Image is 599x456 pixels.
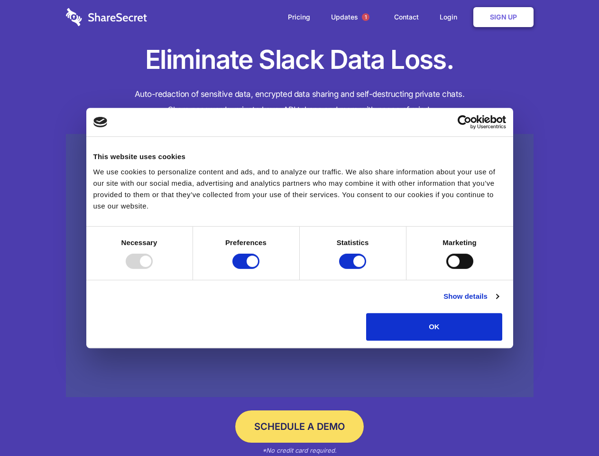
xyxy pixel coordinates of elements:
h4: Auto-redaction of sensitive data, encrypted data sharing and self-destructing private chats. Shar... [66,86,534,118]
div: This website uses cookies [93,151,506,162]
a: Contact [385,2,428,32]
em: *No credit card required. [262,446,337,454]
a: Schedule a Demo [235,410,364,443]
strong: Statistics [337,238,369,247]
img: logo-wordmark-white-trans-d4663122ce5f474addd5e946df7df03e33cb6a1c49d2221995e7729f52c070b2.svg [66,8,147,26]
div: We use cookies to personalize content and ads, and to analyze our traffic. We also share informat... [93,166,506,212]
a: Login [430,2,471,32]
strong: Marketing [442,238,477,247]
a: Pricing [278,2,320,32]
strong: Preferences [225,238,267,247]
h1: Eliminate Slack Data Loss. [66,43,534,77]
button: OK [366,313,502,341]
strong: Necessary [121,238,157,247]
a: Usercentrics Cookiebot - opens in a new window [423,115,506,129]
a: Sign Up [473,7,534,27]
img: logo [93,117,108,127]
a: Show details [443,291,498,302]
a: Wistia video thumbnail [66,134,534,398]
span: 1 [362,13,369,21]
